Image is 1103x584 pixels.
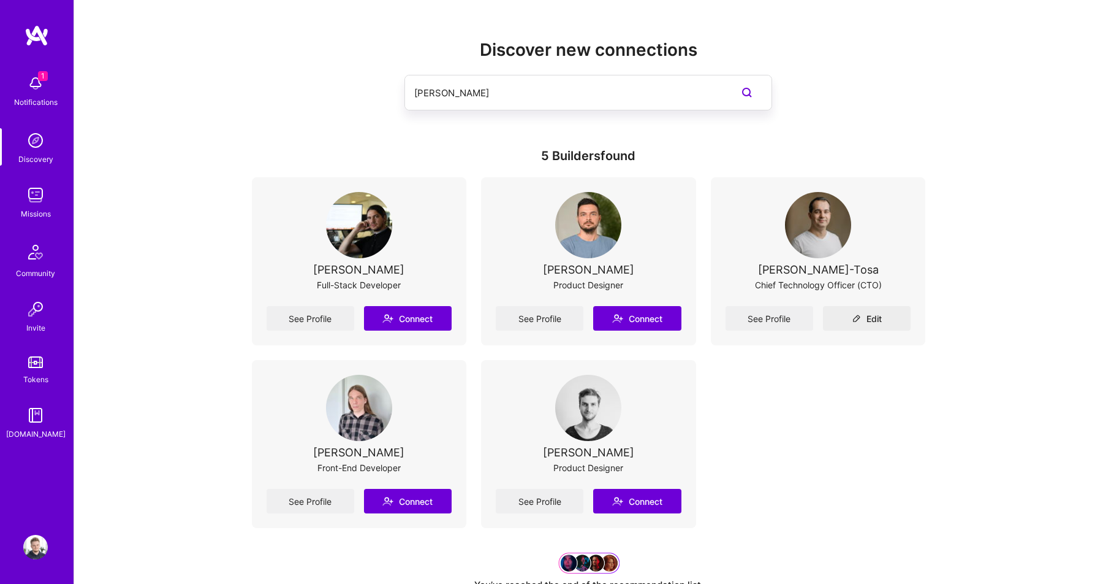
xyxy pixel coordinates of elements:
h2: Discover new connections [252,40,926,60]
a: See Profile [496,489,583,513]
img: bell [23,71,48,96]
img: Community [21,237,50,267]
div: [PERSON_NAME] [543,263,634,276]
div: [PERSON_NAME] [313,446,404,459]
div: Missions [21,207,51,220]
img: discovery [23,128,48,153]
img: User Avatar [785,192,851,258]
button: Edit [823,306,911,331]
div: Front-End Developer [317,461,401,474]
a: See Profile [267,489,354,513]
i: icon Connect [382,313,393,324]
i: icon Connect [612,313,623,324]
div: [PERSON_NAME]-Tosa [758,263,879,276]
img: User Avatar [23,535,48,559]
i: icon Connect [612,496,623,507]
button: Connect [364,489,452,513]
div: Product Designer [553,461,623,474]
input: Search builders by name [414,77,713,109]
div: [PERSON_NAME] [313,263,404,276]
img: tokens [28,356,43,368]
div: Chief Technology Officer (CTO) [755,279,882,291]
img: guide book [23,403,48,428]
a: See Profile [267,306,354,331]
div: [DOMAIN_NAME] [6,428,66,440]
img: Grow your network [558,553,620,573]
div: Invite [26,321,45,334]
div: Community [16,267,55,280]
a: User Avatar [20,535,51,559]
div: Tokens [23,373,48,386]
i: icon Connect [382,496,393,507]
img: User Avatar [326,192,392,258]
a: See Profile [496,306,583,331]
button: Connect [593,306,681,331]
div: Product Designer [553,279,623,291]
a: See Profile [726,306,813,331]
img: User Avatar [326,375,392,441]
span: 1 [38,71,48,81]
div: Full-Stack Developer [317,279,401,291]
img: User Avatar [555,192,621,258]
i: icon SearchPurple [740,85,754,100]
i: icon Edit [852,314,861,323]
div: Notifications [14,96,58,109]
button: Connect [364,306,452,331]
img: Invite [23,297,48,321]
img: User Avatar [555,375,621,441]
div: [PERSON_NAME] [543,446,634,459]
img: logo [25,25,49,47]
img: teamwork [23,183,48,207]
div: Discovery [18,153,53,166]
div: 5 Builders found [252,150,926,163]
button: Connect [593,489,681,513]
